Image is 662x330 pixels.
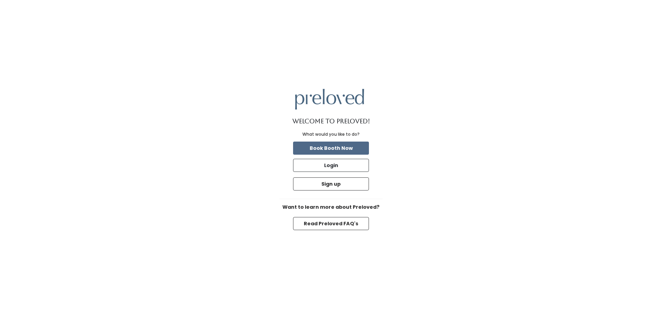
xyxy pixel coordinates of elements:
h1: Welcome to Preloved! [292,118,370,125]
h6: Want to learn more about Preloved? [279,205,383,210]
a: Sign up [292,176,370,192]
button: Login [293,159,369,172]
button: Book Booth Now [293,142,369,155]
button: Sign up [293,177,369,190]
img: preloved logo [295,89,364,109]
div: What would you like to do? [302,131,360,137]
a: Login [292,157,370,173]
button: Read Preloved FAQ's [293,217,369,230]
